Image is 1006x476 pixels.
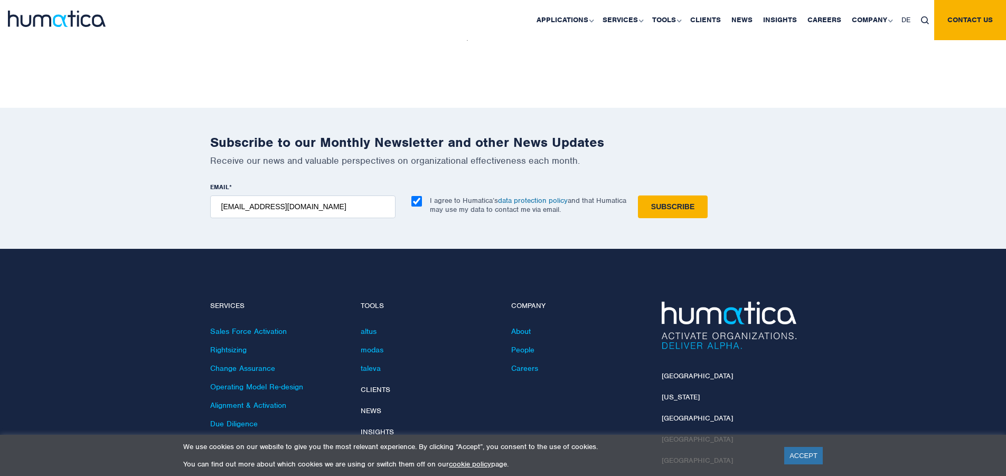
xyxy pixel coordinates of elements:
[449,460,491,469] a: cookie policy
[183,460,771,469] p: You can find out more about which cookies we are using or switch them off on our page.
[210,326,287,336] a: Sales Force Activation
[361,427,394,436] a: Insights
[638,195,708,218] input: Subscribe
[662,414,733,423] a: [GEOGRAPHIC_DATA]
[662,393,700,402] a: [US_STATE]
[210,195,396,218] input: name@company.com
[921,16,929,24] img: search_icon
[8,11,106,27] img: logo
[662,302,796,349] img: Humatica
[511,326,531,336] a: About
[901,15,910,24] span: DE
[361,302,495,311] h4: Tools
[210,134,796,151] h2: Subscribe to our Monthly Newsletter and other News Updates
[183,442,771,451] p: We use cookies on our website to give you the most relevant experience. By clicking “Accept”, you...
[511,302,646,311] h4: Company
[361,363,381,373] a: taleva
[411,196,422,207] input: I agree to Humatica’sdata protection policyand that Humatica may use my data to contact me via em...
[662,371,733,380] a: [GEOGRAPHIC_DATA]
[210,155,796,166] p: Receive our news and valuable perspectives on organizational effectiveness each month.
[210,345,247,354] a: Rightsizing
[210,400,286,410] a: Alignment & Activation
[210,419,258,428] a: Due Diligence
[511,345,534,354] a: People
[210,302,345,311] h4: Services
[784,447,823,464] a: ACCEPT
[210,382,303,391] a: Operating Model Re-design
[430,196,626,214] p: I agree to Humatica’s and that Humatica may use my data to contact me via email.
[361,345,383,354] a: modas
[361,406,381,415] a: News
[361,385,390,394] a: Clients
[511,363,538,373] a: Careers
[210,363,275,373] a: Change Assurance
[210,183,229,191] span: EMAIL
[498,196,568,205] a: data protection policy
[361,326,377,336] a: altus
